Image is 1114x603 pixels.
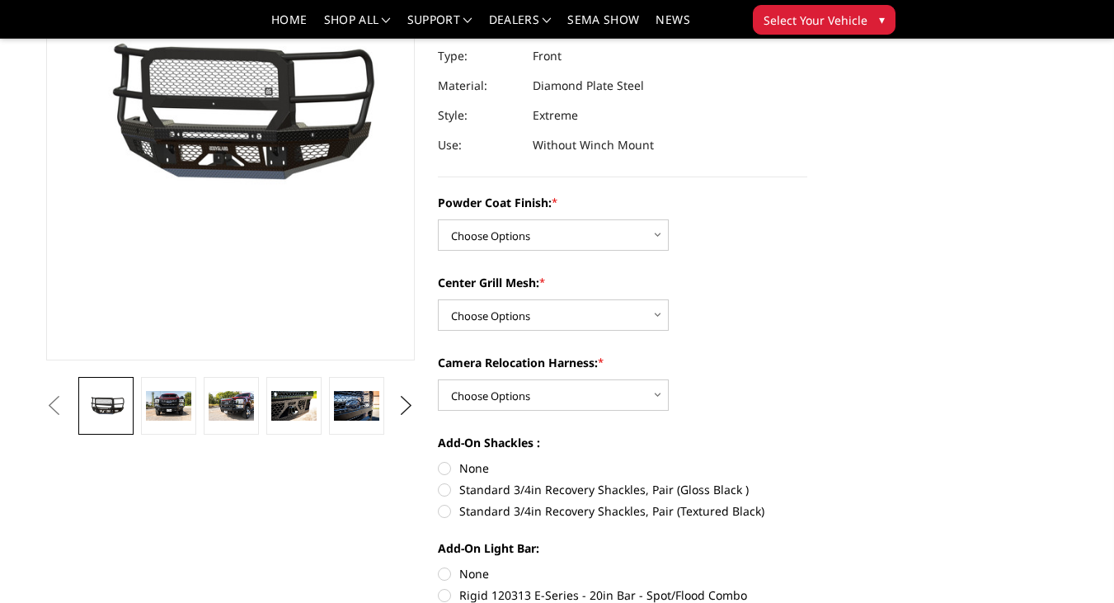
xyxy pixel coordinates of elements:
[656,14,689,38] a: News
[438,481,807,498] label: Standard 3/4in Recovery Shackles, Pair (Gloss Black )
[753,5,895,35] button: Select Your Vehicle
[209,391,253,421] img: 2023-2026 Ford F250-350 - FT Series - Extreme Front Bumper
[438,565,807,582] label: None
[394,393,419,418] button: Next
[438,194,807,211] label: Powder Coat Finish:
[271,14,307,38] a: Home
[533,71,644,101] dd: Diamond Plate Steel
[438,459,807,477] label: None
[764,12,867,29] span: Select Your Vehicle
[146,391,190,421] img: 2023-2026 Ford F250-350 - FT Series - Extreme Front Bumper
[533,130,654,160] dd: Without Winch Mount
[489,14,552,38] a: Dealers
[438,274,807,291] label: Center Grill Mesh:
[438,41,520,71] dt: Type:
[407,14,472,38] a: Support
[438,71,520,101] dt: Material:
[438,539,807,557] label: Add-On Light Bar:
[324,14,391,38] a: shop all
[533,41,562,71] dd: Front
[438,130,520,160] dt: Use:
[334,391,378,421] img: 2023-2026 Ford F250-350 - FT Series - Extreme Front Bumper
[271,391,316,421] img: 2023-2026 Ford F250-350 - FT Series - Extreme Front Bumper
[1032,524,1114,603] iframe: Chat Widget
[438,354,807,371] label: Camera Relocation Harness:
[42,393,67,418] button: Previous
[438,434,807,451] label: Add-On Shackles :
[438,101,520,130] dt: Style:
[438,502,807,520] label: Standard 3/4in Recovery Shackles, Pair (Textured Black)
[567,14,639,38] a: SEMA Show
[879,11,885,28] span: ▾
[533,101,578,130] dd: Extreme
